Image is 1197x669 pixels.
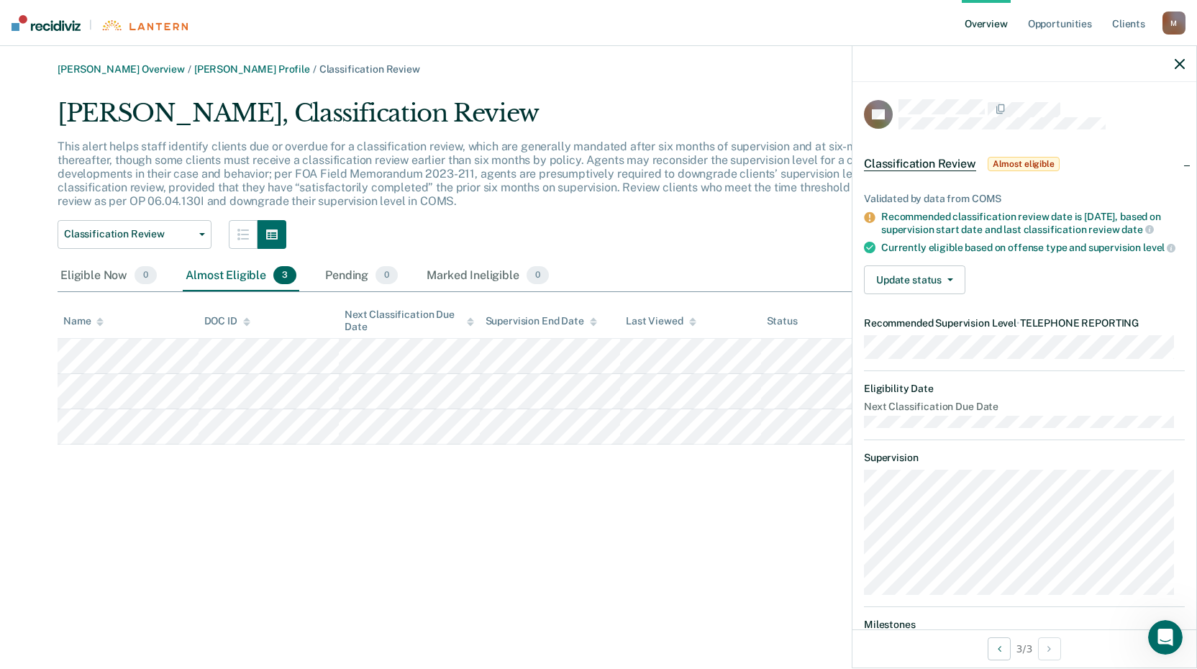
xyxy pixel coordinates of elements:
[767,315,798,327] div: Status
[881,211,1185,235] div: Recommended classification review date is [DATE], based on supervision start date and last classi...
[1148,620,1183,655] iframe: Intercom live chat
[864,452,1185,464] dt: Supervision
[319,63,420,75] span: Classification Review
[881,241,1185,254] div: Currently eligible based on offense type and supervision
[1016,317,1020,329] span: •
[63,315,104,327] div: Name
[345,309,474,333] div: Next Classification Due Date
[135,266,157,285] span: 0
[58,260,160,292] div: Eligible Now
[81,19,101,31] span: |
[864,265,965,294] button: Update status
[852,141,1196,187] div: Classification ReviewAlmost eligible
[376,266,398,285] span: 0
[527,266,549,285] span: 0
[194,63,310,75] a: [PERSON_NAME] Profile
[864,317,1185,329] dt: Recommended Supervision Level TELEPHONE REPORTING
[58,63,185,75] a: [PERSON_NAME] Overview
[988,637,1011,660] button: Previous Opportunity
[864,619,1185,631] dt: Milestones
[852,629,1196,668] div: 3 / 3
[58,140,939,209] p: This alert helps staff identify clients due or overdue for a classification review, which are gen...
[626,315,696,327] div: Last Viewed
[1143,242,1175,253] span: level
[486,315,597,327] div: Supervision End Date
[101,20,188,31] img: Lantern
[424,260,552,292] div: Marked Ineligible
[12,15,81,31] img: Recidiviz
[1162,12,1185,35] div: M
[204,315,250,327] div: DOC ID
[864,193,1185,205] div: Validated by data from COMS
[310,63,319,75] span: /
[1038,637,1061,660] button: Next Opportunity
[185,63,194,75] span: /
[58,99,955,140] div: [PERSON_NAME], Classification Review
[273,266,296,285] span: 3
[988,157,1060,171] span: Almost eligible
[322,260,401,292] div: Pending
[864,157,976,171] span: Classification Review
[183,260,299,292] div: Almost Eligible
[64,228,194,240] span: Classification Review
[864,383,1185,395] dt: Eligibility Date
[864,401,1185,413] dt: Next Classification Due Date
